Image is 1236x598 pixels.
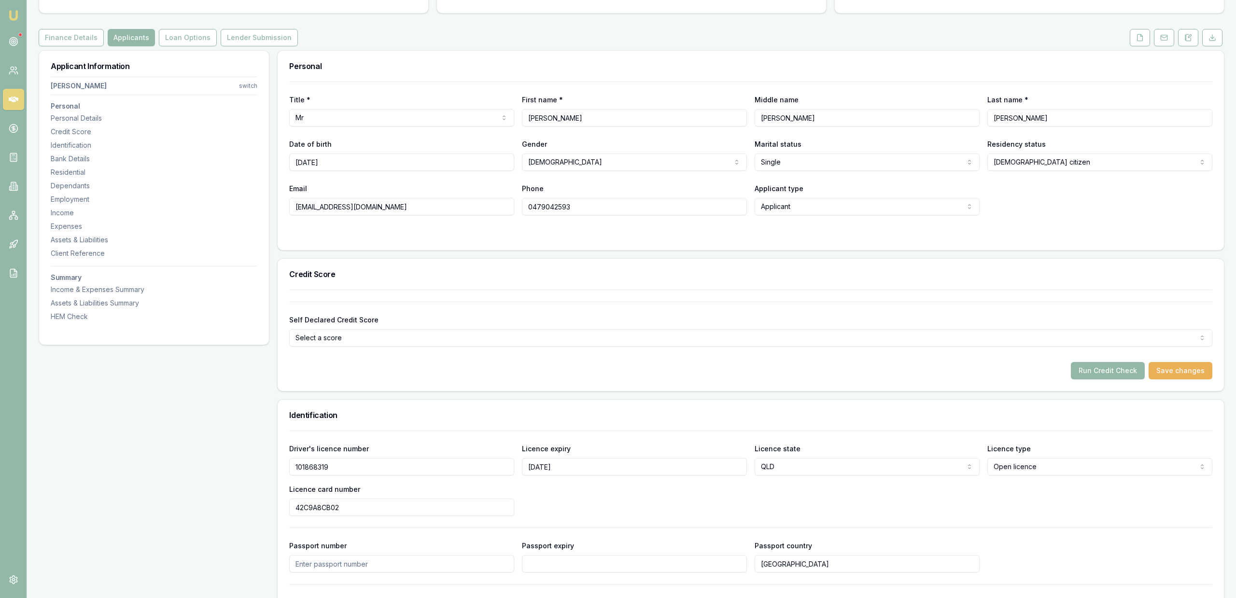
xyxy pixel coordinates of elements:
div: Expenses [51,222,257,231]
div: Assets & Liabilities [51,235,257,245]
label: Self Declared Credit Score [289,316,379,324]
h3: Credit Score [289,270,1212,278]
label: Phone [522,184,544,193]
h3: Summary [51,274,257,281]
label: Passport country [755,542,812,550]
a: Lender Submission [219,29,300,46]
label: Driver's licence number [289,445,369,453]
label: Date of birth [289,140,332,148]
label: Passport number [289,542,347,550]
div: Credit Score [51,127,257,137]
div: [PERSON_NAME] [51,81,107,91]
label: Licence state [755,445,801,453]
a: Loan Options [157,29,219,46]
div: Client Reference [51,249,257,258]
input: Enter passport number [289,555,514,572]
button: Save changes [1149,362,1212,379]
input: Enter driver's licence number [289,458,514,475]
div: Bank Details [51,154,257,164]
button: Run Credit Check [1071,362,1145,379]
h3: Personal [289,62,1212,70]
h3: Personal [51,103,257,110]
label: Last name * [987,96,1028,104]
div: Income [51,208,257,218]
label: Licence expiry [522,445,571,453]
div: Personal Details [51,113,257,123]
div: Identification [51,140,257,150]
div: Assets & Liabilities Summary [51,298,257,308]
h3: Applicant Information [51,62,257,70]
input: 0431 234 567 [522,198,747,215]
div: HEM Check [51,312,257,321]
label: Applicant type [755,184,803,193]
button: Lender Submission [221,29,298,46]
img: emu-icon-u.png [8,10,19,21]
input: Enter passport country [755,555,980,572]
div: Dependants [51,181,257,191]
button: Finance Details [39,29,104,46]
button: Loan Options [159,29,217,46]
button: Applicants [108,29,155,46]
label: First name * [522,96,563,104]
div: Residential [51,167,257,177]
div: Income & Expenses Summary [51,285,257,294]
label: Residency status [987,140,1046,148]
label: Marital status [755,140,801,148]
label: Middle name [755,96,799,104]
input: DD/MM/YYYY [289,153,514,171]
div: Employment [51,195,257,204]
a: Applicants [106,29,157,46]
div: switch [239,82,257,90]
label: Licence card number [289,485,360,493]
h3: Identification [289,411,1212,419]
input: Enter driver's licence card number [289,499,514,516]
label: Title * [289,96,310,104]
label: Passport expiry [522,542,574,550]
a: Finance Details [39,29,106,46]
label: Gender [522,140,547,148]
label: Email [289,184,307,193]
label: Licence type [987,445,1031,453]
